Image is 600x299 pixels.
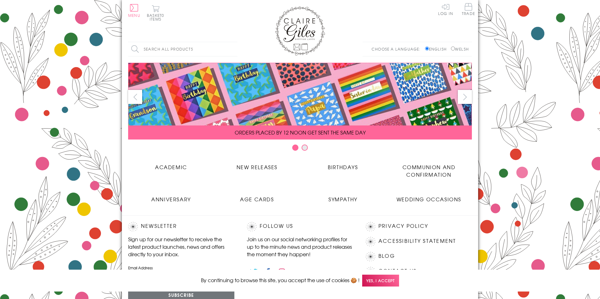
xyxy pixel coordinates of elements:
[386,159,472,178] a: Communion and Confirmation
[128,144,472,154] div: Carousel Pagination
[214,159,300,171] a: New Releases
[128,191,214,203] a: Anniversary
[402,163,456,178] span: Communion and Confirmation
[155,163,187,171] span: Academic
[362,275,399,287] span: Yes, I accept
[235,129,366,136] span: ORDERS PLACED BY 12 NOON GET SENT THE SAME DAY
[214,191,300,203] a: Age Cards
[425,46,450,52] label: English
[386,191,472,203] a: Wedding Occasions
[237,163,277,171] span: New Releases
[128,159,214,171] a: Academic
[462,3,475,17] a: Trade
[378,222,428,230] a: Privacy Policy
[128,265,234,271] label: Email Address
[247,235,353,258] p: Join us on our social networking profiles for up to the minute news and product releases the mome...
[378,252,395,260] a: Blog
[378,267,417,275] a: Contact Us
[451,46,469,52] label: Welsh
[292,145,298,151] button: Carousel Page 1 (Current Slide)
[328,163,358,171] span: Birthdays
[372,46,424,52] p: Choose a language:
[438,3,453,15] a: Log In
[275,6,325,56] img: Claire Giles Greetings Cards
[128,222,234,231] h2: Newsletter
[147,5,164,21] button: Basket0 items
[151,195,191,203] span: Anniversary
[128,235,234,258] p: Sign up for our newsletter to receive the latest product launches, news and offers directly to yo...
[231,42,237,56] input: Search
[300,159,386,171] a: Birthdays
[128,4,140,17] button: Menu
[128,90,142,104] button: prev
[425,47,429,51] input: English
[397,195,461,203] span: Wedding Occasions
[451,47,455,51] input: Welsh
[458,90,472,104] button: next
[128,12,140,18] span: Menu
[300,191,386,203] a: Sympathy
[150,12,164,22] span: 0 items
[462,3,475,15] span: Trade
[128,42,237,56] input: Search all products
[302,145,308,151] button: Carousel Page 2
[378,237,456,245] a: Accessibility Statement
[328,195,357,203] span: Sympathy
[247,222,353,231] h2: Follow Us
[240,195,274,203] span: Age Cards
